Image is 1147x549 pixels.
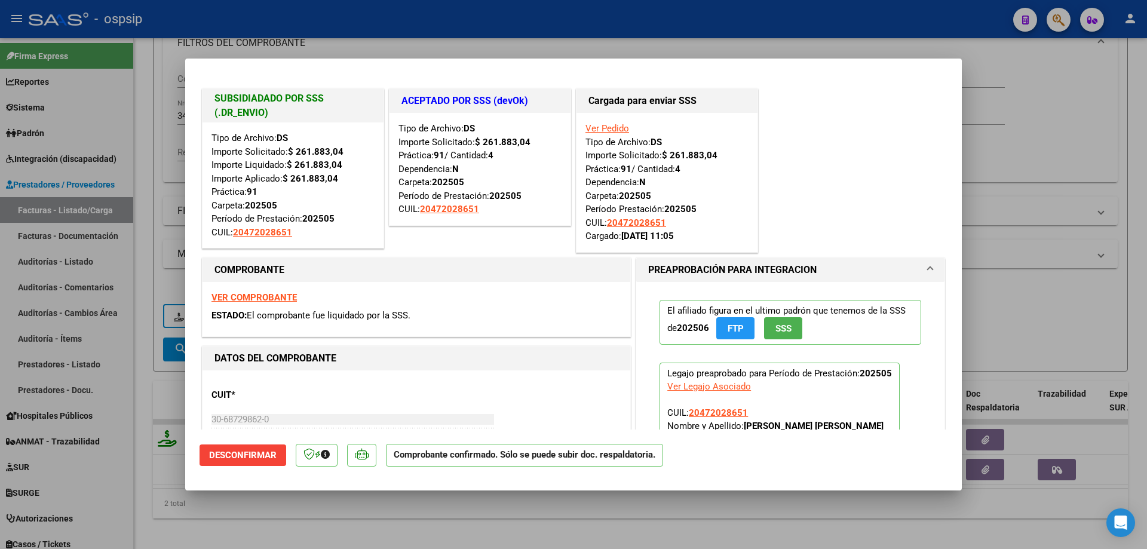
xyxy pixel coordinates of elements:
span: 20472028651 [233,227,292,238]
span: El comprobante fue liquidado por la SSS. [247,310,410,321]
strong: 4 [488,150,493,161]
strong: DS [651,137,662,148]
button: SSS [764,317,802,339]
a: VER COMPROBANTE [211,292,297,303]
strong: 91 [247,186,257,197]
strong: 202505 [619,191,651,201]
strong: [DATE] 11:05 [621,231,674,241]
strong: 202505 [302,213,335,224]
strong: 202505 [664,204,697,214]
span: 20472028651 [420,204,479,214]
a: Ver Pedido [585,123,629,134]
span: ESTADO: [211,310,247,321]
strong: 91 [621,164,631,174]
span: 20472028651 [607,217,666,228]
span: FTP [728,323,744,334]
strong: $ 261.883,04 [662,150,717,161]
mat-expansion-panel-header: PREAPROBACIÓN PARA INTEGRACION [636,258,944,282]
button: FTP [716,317,755,339]
div: Open Intercom Messenger [1106,508,1135,537]
strong: $ 261.883,04 [283,173,338,184]
strong: DATOS DEL COMPROBANTE [214,352,336,364]
strong: COMPROBANTE [214,264,284,275]
strong: N [452,164,459,174]
strong: $ 261.883,04 [475,137,530,148]
button: Desconfirmar [200,444,286,466]
p: Comprobante confirmado. Sólo se puede subir doc. respaldatoria. [386,444,663,467]
strong: 91 [434,150,444,161]
p: CUIT [211,388,335,402]
strong: 202505 [432,177,464,188]
span: Desconfirmar [209,450,277,461]
h1: SUBSIDIADADO POR SSS (.DR_ENVIO) [214,91,372,120]
h1: ACEPTADO POR SSS (devOk) [401,94,559,108]
h1: PREAPROBACIÓN PARA INTEGRACION [648,263,817,277]
div: PREAPROBACIÓN PARA INTEGRACION [636,282,944,518]
p: El afiliado figura en el ultimo padrón que tenemos de la SSS de [660,300,921,345]
strong: $ 261.883,04 [287,160,342,170]
strong: $ 261.883,04 [288,146,344,157]
strong: 202505 [489,191,522,201]
h1: Cargada para enviar SSS [588,94,746,108]
div: Tipo de Archivo: Importe Solicitado: Práctica: / Cantidad: Dependencia: Carpeta: Período de Prest... [398,122,562,216]
p: Legajo preaprobado para Período de Prestación: [660,363,900,490]
strong: 202506 [677,323,709,333]
strong: DS [464,123,475,134]
strong: 4 [675,164,680,174]
strong: 202505 [245,200,277,211]
div: Tipo de Archivo: Importe Solicitado: Importe Liquidado: Importe Aplicado: Práctica: Carpeta: Perí... [211,131,375,239]
strong: N [639,177,646,188]
div: Ver Legajo Asociado [667,380,751,393]
strong: DS [277,133,288,143]
div: Tipo de Archivo: Importe Solicitado: Práctica: / Cantidad: Dependencia: Carpeta: Período Prestaci... [585,122,749,243]
span: CUIL: Nombre y Apellido: Período Desde: Período Hasta: Admite Dependencia: [667,407,884,484]
span: 20472028651 [689,407,748,418]
span: SSS [775,323,792,334]
strong: 202505 [860,368,892,379]
strong: [PERSON_NAME] [PERSON_NAME] [744,421,884,431]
